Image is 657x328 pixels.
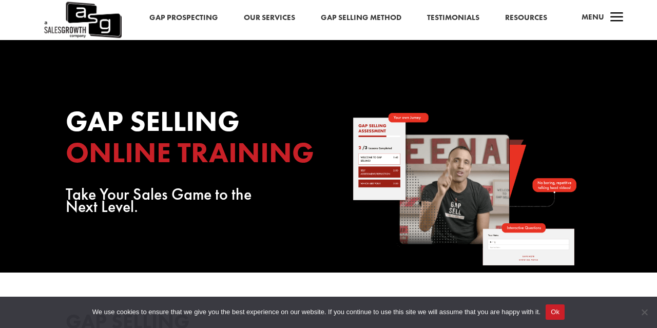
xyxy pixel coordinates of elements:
[343,106,587,273] img: self-paced-gap-selling-course-keenan
[639,307,649,317] span: No
[66,188,314,213] p: Take Your Sales Game to the Next Level.
[546,304,565,320] button: Ok
[92,307,540,317] span: We use cookies to ensure that we give you the best experience on our website. If you continue to ...
[66,106,314,174] h1: GAP Selling
[66,134,314,171] span: Online training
